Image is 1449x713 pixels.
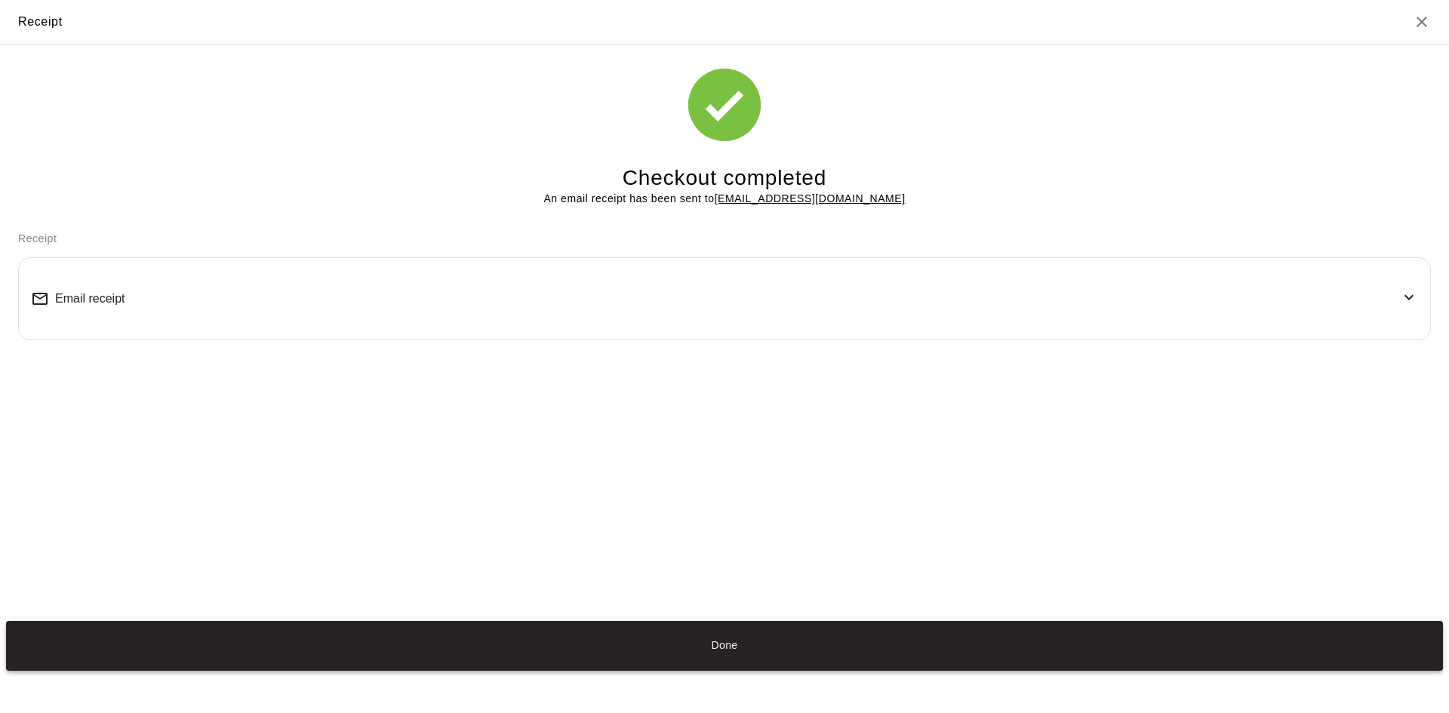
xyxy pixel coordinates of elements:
p: An email receipt has been sent to [543,191,905,207]
span: Email receipt [55,292,125,306]
button: Close [1413,13,1431,31]
h4: Checkout completed [623,165,826,192]
u: [EMAIL_ADDRESS][DOMAIN_NAME] [715,192,906,204]
p: Receipt [18,231,1431,247]
button: Done [6,621,1443,671]
div: Receipt [18,12,63,32]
